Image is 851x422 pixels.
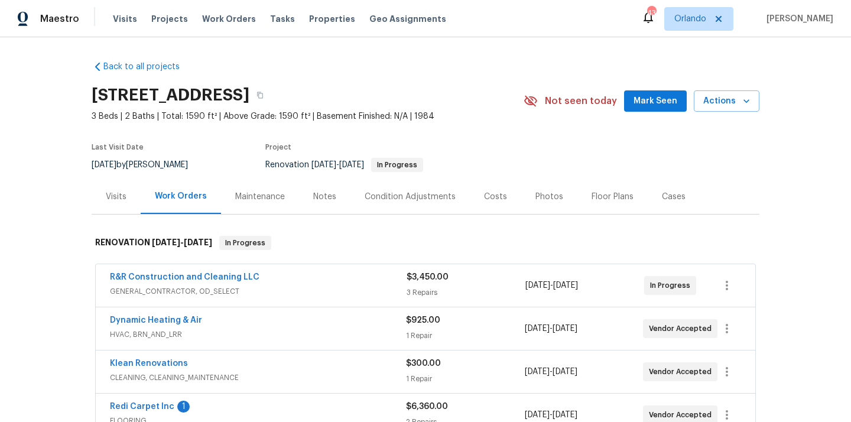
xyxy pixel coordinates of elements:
span: [DATE] [553,281,578,290]
div: Notes [313,191,336,203]
button: Mark Seen [624,90,687,112]
div: Cases [662,191,686,203]
div: 1 Repair [406,330,524,342]
h6: RENOVATION [95,236,212,250]
span: Actions [703,94,750,109]
span: Orlando [674,13,706,25]
span: Not seen today [545,95,617,107]
span: CLEANING, CLEANING_MAINTENANCE [110,372,406,384]
span: - [525,366,577,378]
div: Costs [484,191,507,203]
span: Vendor Accepted [649,409,716,421]
div: 3 Repairs [407,287,525,298]
span: Geo Assignments [369,13,446,25]
span: - [525,409,577,421]
div: Floor Plans [592,191,634,203]
a: Back to all projects [92,61,205,73]
h2: [STREET_ADDRESS] [92,89,249,101]
span: [PERSON_NAME] [762,13,833,25]
span: $300.00 [406,359,441,368]
span: Project [265,144,291,151]
div: 1 Repair [406,373,524,385]
span: [DATE] [525,411,550,419]
span: [DATE] [553,368,577,376]
span: [DATE] [525,281,550,290]
div: by [PERSON_NAME] [92,158,202,172]
span: [DATE] [152,238,180,246]
span: In Progress [372,161,422,168]
button: Actions [694,90,759,112]
span: Maestro [40,13,79,25]
span: Vendor Accepted [649,323,716,335]
div: Photos [535,191,563,203]
span: HVAC, BRN_AND_LRR [110,329,406,340]
span: $925.00 [406,316,440,324]
span: Visits [113,13,137,25]
span: Mark Seen [634,94,677,109]
a: Klean Renovations [110,359,188,368]
span: [DATE] [553,411,577,419]
span: [DATE] [311,161,336,169]
span: In Progress [220,237,270,249]
div: RENOVATION [DATE]-[DATE]In Progress [92,224,759,262]
span: [DATE] [92,161,116,169]
span: - [311,161,364,169]
div: 1 [177,401,190,413]
span: [DATE] [553,324,577,333]
div: Visits [106,191,126,203]
span: 3 Beds | 2 Baths | Total: 1590 ft² | Above Grade: 1590 ft² | Basement Finished: N/A | 1984 [92,111,524,122]
a: Redi Carpet Inc [110,402,174,411]
span: GENERAL_CONTRACTOR, OD_SELECT [110,285,407,297]
span: Tasks [270,15,295,23]
a: Dynamic Heating & Air [110,316,202,324]
a: R&R Construction and Cleaning LLC [110,273,259,281]
span: - [525,280,578,291]
span: [DATE] [525,324,550,333]
span: [DATE] [339,161,364,169]
span: Vendor Accepted [649,366,716,378]
span: [DATE] [184,238,212,246]
span: Projects [151,13,188,25]
span: Renovation [265,161,423,169]
span: $3,450.00 [407,273,449,281]
div: Condition Adjustments [365,191,456,203]
span: - [525,323,577,335]
span: In Progress [650,280,695,291]
span: [DATE] [525,368,550,376]
button: Copy Address [249,85,271,106]
span: Properties [309,13,355,25]
div: Work Orders [155,190,207,202]
span: - [152,238,212,246]
span: Last Visit Date [92,144,144,151]
div: 43 [647,7,655,19]
span: $6,360.00 [406,402,448,411]
div: Maintenance [235,191,285,203]
span: Work Orders [202,13,256,25]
